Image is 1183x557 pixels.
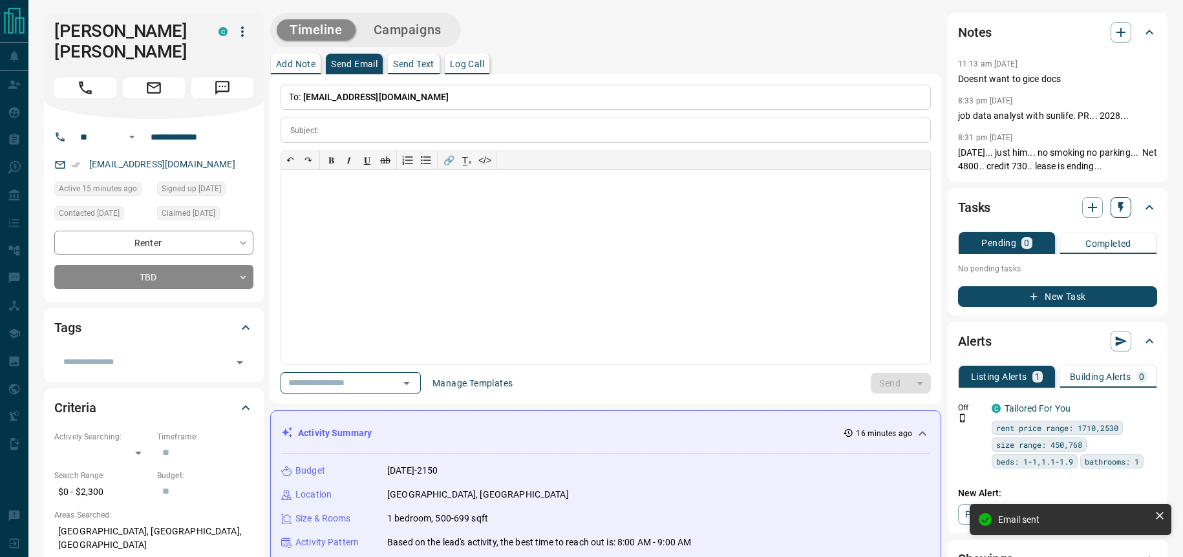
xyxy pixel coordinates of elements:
button: </> [476,151,494,169]
div: Alerts [958,326,1157,357]
button: Open [231,353,249,372]
a: [EMAIL_ADDRESS][DOMAIN_NAME] [89,159,235,169]
p: 1 bedroom, 500-699 sqft [387,512,488,525]
p: Log Call [450,59,484,68]
button: ab [376,151,394,169]
div: Mon Aug 18 2025 [54,182,151,200]
div: Renter [54,231,253,255]
button: New Task [958,286,1157,307]
h2: Tags [54,317,81,338]
h2: Notes [958,22,992,43]
div: Wed Feb 15 2023 [157,206,253,224]
p: Location [295,488,332,501]
p: 1 [1035,372,1040,381]
div: Tags [54,312,253,343]
s: ab [380,155,390,165]
p: Budget [295,464,325,478]
span: 𝐔 [364,155,370,165]
button: Open [124,129,140,145]
span: Email [123,78,185,98]
button: Manage Templates [425,373,520,394]
p: New Alert: [958,487,1157,500]
p: Areas Searched: [54,509,253,521]
div: Wed Feb 15 2023 [157,182,253,200]
div: Fri Apr 12 2024 [54,206,151,224]
p: To: [281,85,931,110]
h2: Criteria [54,397,96,418]
span: Claimed [DATE] [162,207,215,220]
div: condos.ca [218,27,228,36]
p: 16 minutes ago [856,428,912,439]
p: [DATE]... just him... no smoking no parking... Net 4800.. credit 730.. lease is ending... [958,146,1157,173]
button: Numbered list [399,151,417,169]
button: Open [398,374,416,392]
p: Budget: [157,470,253,481]
p: [GEOGRAPHIC_DATA], [GEOGRAPHIC_DATA], [GEOGRAPHIC_DATA] [54,521,253,556]
p: Completed [1085,239,1131,248]
h1: [PERSON_NAME] [PERSON_NAME] [54,21,199,62]
svg: Email Verified [71,160,80,169]
button: Campaigns [361,19,454,41]
p: $0 - $2,300 [54,481,151,503]
p: Timeframe: [157,431,253,443]
p: Activity Summary [298,426,372,440]
span: Message [191,78,253,98]
p: Search Range: [54,470,151,481]
button: 🔗 [440,151,458,169]
p: Add Note [276,59,315,68]
p: Actively Searching: [54,431,151,443]
button: 𝐁 [322,151,340,169]
button: 𝐔 [358,151,376,169]
div: Criteria [54,392,253,423]
div: TBD [54,265,253,289]
p: Off [958,402,984,414]
p: [DATE]-2150 [387,464,438,478]
button: Timeline [277,19,356,41]
button: ↶ [281,151,299,169]
div: Tasks [958,192,1157,223]
p: Building Alerts [1070,372,1131,381]
p: [GEOGRAPHIC_DATA], [GEOGRAPHIC_DATA] [387,488,569,501]
p: Size & Rooms [295,512,351,525]
div: Email sent [998,514,1149,525]
span: [EMAIL_ADDRESS][DOMAIN_NAME] [303,92,449,102]
p: Based on the lead's activity, the best time to reach out is: 8:00 AM - 9:00 AM [387,536,691,549]
span: rent price range: 1710,2530 [996,421,1118,434]
span: Call [54,78,116,98]
span: bathrooms: 1 [1085,455,1139,468]
h2: Alerts [958,331,992,352]
p: Send Text [393,59,434,68]
p: 8:31 pm [DATE] [958,133,1013,142]
a: Property [958,504,1025,525]
span: Contacted [DATE] [59,207,120,220]
span: beds: 1-1,1.1-1.9 [996,455,1073,468]
p: No pending tasks [958,259,1157,278]
h2: Tasks [958,197,990,218]
div: condos.ca [992,404,1001,413]
p: Doesnt want to gice docs [958,72,1157,86]
svg: Push Notification Only [958,414,967,423]
span: size range: 450,768 [996,438,1082,451]
p: Send Email [331,59,378,68]
div: split button [871,373,931,394]
span: Signed up [DATE] [162,182,221,195]
p: Listing Alerts [971,372,1027,381]
p: 8:33 pm [DATE] [958,96,1013,105]
p: 0 [1139,372,1144,381]
p: Pending [981,238,1016,247]
div: Notes [958,17,1157,48]
button: 𝑰 [340,151,358,169]
button: T̲ₓ [458,151,476,169]
p: 11:13 am [DATE] [958,59,1018,68]
a: Tailored For You [1005,403,1071,414]
button: ↷ [299,151,317,169]
button: Bullet list [417,151,435,169]
p: Activity Pattern [295,536,359,549]
p: 0 [1024,238,1029,247]
p: job data analyst with sunlife. PR... 2028... [958,109,1157,123]
p: Subject: [290,125,319,136]
span: Active 15 minutes ago [59,182,137,195]
div: Activity Summary16 minutes ago [281,421,930,445]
